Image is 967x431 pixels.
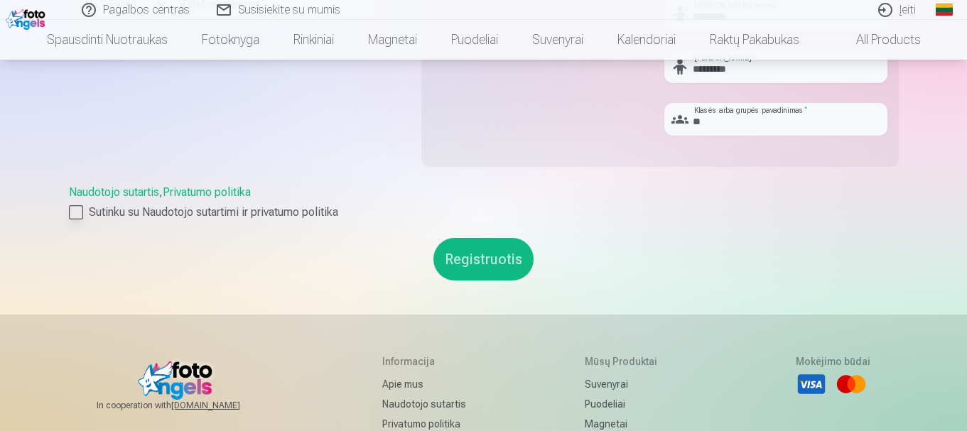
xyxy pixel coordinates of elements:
[171,400,274,411] a: [DOMAIN_NAME]
[515,20,600,60] a: Suvenyrai
[163,185,251,199] a: Privatumo politika
[382,354,477,369] h5: Informacija
[796,354,870,369] h5: Mokėjimo būdai
[6,6,49,30] img: /fa2
[836,369,867,400] li: Mastercard
[276,20,351,60] a: Rinkiniai
[382,374,477,394] a: Apie mus
[434,20,515,60] a: Puodeliai
[796,369,827,400] li: Visa
[585,354,688,369] h5: Mūsų produktai
[69,204,899,221] label: Sutinku su Naudotojo sutartimi ir privatumo politika
[693,20,816,60] a: Raktų pakabukas
[97,400,274,411] span: In cooperation with
[585,374,688,394] a: Suvenyrai
[69,185,159,199] a: Naudotojo sutartis
[433,238,534,280] button: Registruotis
[185,20,276,60] a: Fotoknyga
[30,20,185,60] a: Spausdinti nuotraukas
[382,394,477,414] a: Naudotojo sutartis
[351,20,434,60] a: Magnetai
[69,184,899,221] div: ,
[816,20,938,60] a: All products
[600,20,693,60] a: Kalendoriai
[585,394,688,414] a: Puodeliai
